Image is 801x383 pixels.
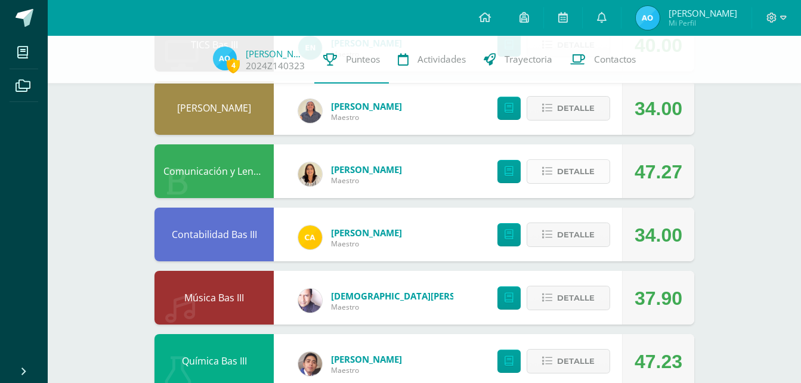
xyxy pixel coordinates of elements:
[594,53,636,66] span: Contactos
[505,53,552,66] span: Trayectoria
[314,36,389,84] a: Punteos
[331,353,402,365] a: [PERSON_NAME]
[331,227,402,239] a: [PERSON_NAME]
[635,208,682,262] div: 34.00
[557,287,595,309] span: Detalle
[527,96,610,121] button: Detalle
[557,350,595,372] span: Detalle
[298,99,322,123] img: 2f6e72396ce451b69cfc3551fa769b80.png
[331,112,402,122] span: Maestro
[561,36,645,84] a: Contactos
[331,302,474,312] span: Maestro
[331,290,474,302] a: [DEMOGRAPHIC_DATA][PERSON_NAME]
[389,36,475,84] a: Actividades
[213,47,237,70] img: 55b5801d0bca283f1e04662f660ecebc.png
[669,7,737,19] span: [PERSON_NAME]
[246,60,305,72] a: 2024Z140323
[298,162,322,186] img: 9af45ed66f6009d12a678bb5324b5cf4.png
[417,53,466,66] span: Actividades
[669,18,737,28] span: Mi Perfil
[635,145,682,199] div: 47.27
[331,365,402,375] span: Maestro
[557,97,595,119] span: Detalle
[331,100,402,112] a: [PERSON_NAME]
[557,224,595,246] span: Detalle
[346,53,380,66] span: Punteos
[246,48,305,60] a: [PERSON_NAME]
[527,223,610,247] button: Detalle
[298,289,322,313] img: d26c67d065d5f627ebb3ac7301e146aa.png
[298,352,322,376] img: 2a2a9cd9dbe58da07c13c0bf73641d63.png
[557,160,595,183] span: Detalle
[636,6,660,30] img: 55b5801d0bca283f1e04662f660ecebc.png
[527,286,610,310] button: Detalle
[331,175,402,186] span: Maestro
[527,349,610,373] button: Detalle
[635,82,682,135] div: 34.00
[154,271,274,325] div: Música Bas III
[298,226,322,249] img: 7bea802029595fa50bfc5e6b7859d636.png
[527,159,610,184] button: Detalle
[331,163,402,175] a: [PERSON_NAME]
[154,144,274,198] div: Comunicación y Lenguage Bas III
[635,271,682,325] div: 37.90
[154,208,274,261] div: Contabilidad Bas III
[227,58,240,73] span: 4
[331,239,402,249] span: Maestro
[475,36,561,84] a: Trayectoria
[154,81,274,135] div: Kaqchikel III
